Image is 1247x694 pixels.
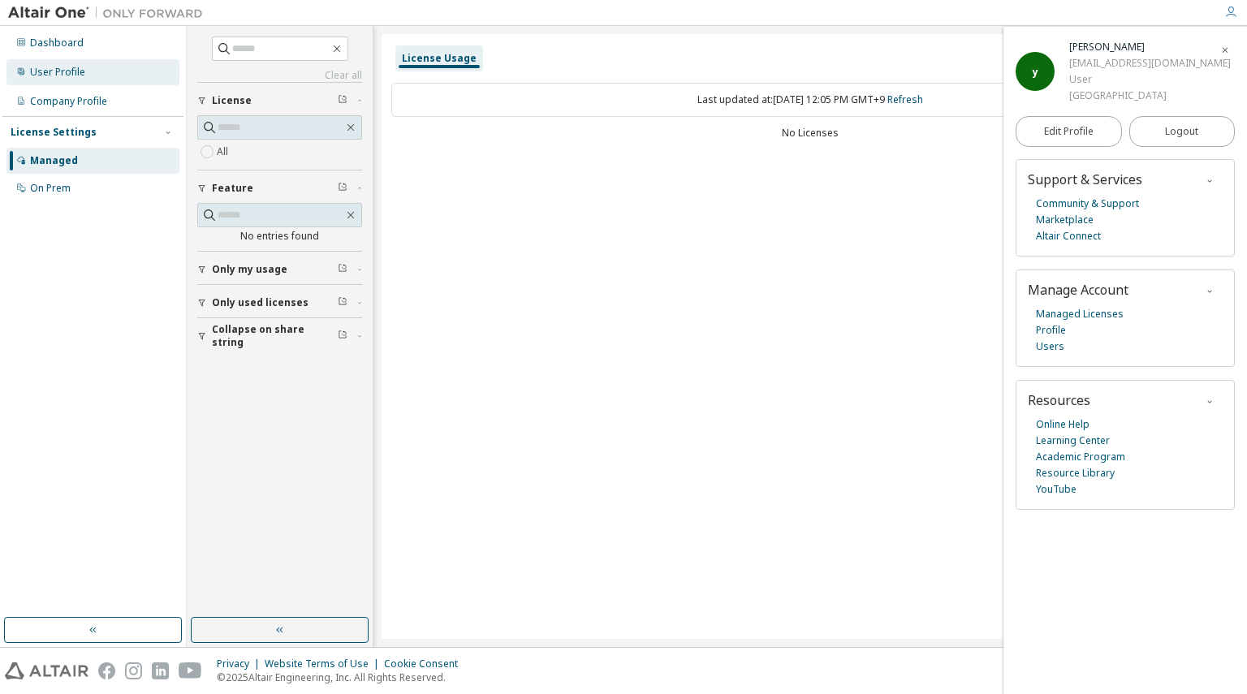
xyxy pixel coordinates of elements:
[887,93,923,106] a: Refresh
[8,5,211,21] img: Altair One
[1036,212,1094,228] a: Marketplace
[30,182,71,195] div: On Prem
[384,657,468,670] div: Cookie Consent
[1028,391,1090,409] span: Resources
[338,94,347,107] span: Clear filter
[217,657,265,670] div: Privacy
[5,662,88,679] img: altair_logo.svg
[212,263,287,276] span: Only my usage
[212,94,252,107] span: License
[179,662,202,679] img: youtube.svg
[1028,170,1142,188] span: Support & Services
[11,126,97,139] div: License Settings
[1165,123,1198,140] span: Logout
[391,83,1229,117] div: Last updated at: [DATE] 12:05 PM GMT+9
[1033,65,1038,79] span: y
[1036,481,1077,498] a: YouTube
[30,37,84,50] div: Dashboard
[1036,306,1124,322] a: Managed Licenses
[1069,39,1231,55] div: yoko maemura
[338,296,347,309] span: Clear filter
[125,662,142,679] img: instagram.svg
[217,142,231,162] label: All
[1036,416,1090,433] a: Online Help
[402,52,477,65] div: License Usage
[212,296,309,309] span: Only used licenses
[197,318,362,354] button: Collapse on share string
[1036,465,1115,481] a: Resource Library
[1028,281,1128,299] span: Manage Account
[1036,338,1064,355] a: Users
[265,657,384,670] div: Website Terms of Use
[197,252,362,287] button: Only my usage
[1036,322,1066,338] a: Profile
[1129,116,1236,147] button: Logout
[1069,88,1231,104] div: [GEOGRAPHIC_DATA]
[1069,71,1231,88] div: User
[338,330,347,343] span: Clear filter
[197,285,362,321] button: Only used licenses
[197,69,362,82] a: Clear all
[338,182,347,195] span: Clear filter
[391,127,1229,140] div: No Licenses
[1044,125,1094,138] span: Edit Profile
[1036,228,1101,244] a: Altair Connect
[152,662,169,679] img: linkedin.svg
[197,83,362,119] button: License
[197,230,362,243] div: No entries found
[217,670,468,684] p: © 2025 Altair Engineering, Inc. All Rights Reserved.
[98,662,115,679] img: facebook.svg
[30,154,78,167] div: Managed
[212,323,338,349] span: Collapse on share string
[1036,449,1125,465] a: Academic Program
[338,263,347,276] span: Clear filter
[1069,55,1231,71] div: [EMAIL_ADDRESS][DOMAIN_NAME]
[30,95,107,108] div: Company Profile
[1036,196,1139,212] a: Community & Support
[30,66,85,79] div: User Profile
[1036,433,1110,449] a: Learning Center
[1016,116,1122,147] a: Edit Profile
[212,182,253,195] span: Feature
[197,170,362,206] button: Feature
